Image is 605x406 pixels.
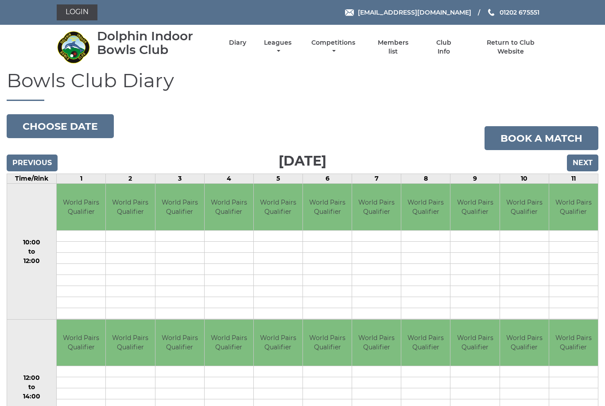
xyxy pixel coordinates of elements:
td: World Pairs Qualifier [205,320,253,366]
a: Competitions [309,39,357,56]
td: World Pairs Qualifier [57,184,105,230]
td: World Pairs Qualifier [106,320,155,366]
span: [EMAIL_ADDRESS][DOMAIN_NAME] [358,8,471,16]
td: 10:00 to 12:00 [7,184,57,320]
td: 6 [303,174,352,184]
td: World Pairs Qualifier [254,184,302,230]
td: World Pairs Qualifier [106,184,155,230]
td: World Pairs Qualifier [549,320,598,366]
td: 9 [450,174,500,184]
a: Leagues [262,39,294,56]
td: World Pairs Qualifier [57,320,105,366]
td: 11 [549,174,598,184]
td: World Pairs Qualifier [254,320,302,366]
td: World Pairs Qualifier [205,184,253,230]
td: World Pairs Qualifier [450,320,499,366]
td: Time/Rink [7,174,57,184]
td: World Pairs Qualifier [500,320,549,366]
td: World Pairs Qualifier [352,320,401,366]
td: 1 [57,174,106,184]
td: 2 [106,174,155,184]
a: Return to Club Website [473,39,548,56]
a: Phone us 01202 675551 [487,8,539,17]
h1: Bowls Club Diary [7,70,598,101]
input: Next [567,155,598,171]
a: Members list [373,39,414,56]
img: Dolphin Indoor Bowls Club [57,31,90,64]
td: World Pairs Qualifier [155,184,204,230]
td: 3 [155,174,204,184]
td: 8 [401,174,450,184]
td: 4 [204,174,253,184]
a: Club Info [429,39,458,56]
td: World Pairs Qualifier [450,184,499,230]
button: Choose date [7,114,114,138]
td: World Pairs Qualifier [352,184,401,230]
td: World Pairs Qualifier [155,320,204,366]
a: Login [57,4,97,20]
img: Phone us [488,9,494,16]
input: Previous [7,155,58,171]
td: World Pairs Qualifier [500,184,549,230]
td: 10 [500,174,549,184]
td: 7 [352,174,401,184]
td: World Pairs Qualifier [303,184,352,230]
span: 01202 675551 [500,8,539,16]
div: Dolphin Indoor Bowls Club [97,29,213,57]
td: 5 [253,174,302,184]
td: World Pairs Qualifier [401,320,450,366]
td: World Pairs Qualifier [401,184,450,230]
a: Email [EMAIL_ADDRESS][DOMAIN_NAME] [345,8,471,17]
td: World Pairs Qualifier [549,184,598,230]
a: Book a match [485,126,598,150]
a: Diary [229,39,246,47]
img: Email [345,9,354,16]
td: World Pairs Qualifier [303,320,352,366]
